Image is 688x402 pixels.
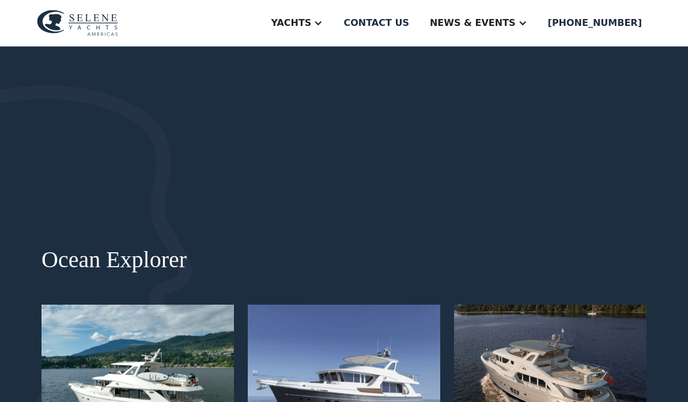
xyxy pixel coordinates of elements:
div: Contact us [343,16,409,30]
h2: Ocean Explorer [41,247,647,272]
div: [PHONE_NUMBER] [548,16,642,30]
div: News & EVENTS [430,16,516,30]
div: Yachts [271,16,311,30]
img: logo [37,10,118,36]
